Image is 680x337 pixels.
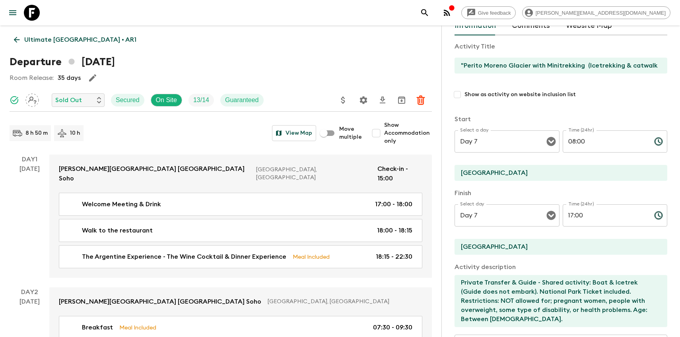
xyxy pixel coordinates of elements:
[460,201,484,207] label: Select day
[568,201,594,207] label: Time (24hr)
[566,16,612,35] button: Website Map
[563,204,648,227] input: hh:mm
[417,5,433,21] button: search adventures
[5,5,21,21] button: menu
[373,323,412,332] p: 07:30 - 09:30
[10,54,115,70] h1: Departure [DATE]
[49,287,432,316] a: [PERSON_NAME][GEOGRAPHIC_DATA] [GEOGRAPHIC_DATA] Soho[GEOGRAPHIC_DATA], [GEOGRAPHIC_DATA]
[82,226,153,235] p: Walk to the restaurant
[59,164,250,183] p: [PERSON_NAME][GEOGRAPHIC_DATA] [GEOGRAPHIC_DATA] Soho
[568,127,594,134] label: Time (24hr)
[225,95,259,105] p: Guaranteed
[461,6,516,19] a: Give feedback
[82,199,161,209] p: Welcome Meeting & Drink
[151,94,182,107] div: On Site
[455,188,667,198] p: Finish
[455,239,661,255] input: End Location (leave blank if same as Start)
[455,58,661,74] input: E.g Hozuagawa boat tour
[512,16,550,35] button: Comments
[58,73,81,83] p: 35 days
[25,129,48,137] p: 8 h 50 m
[188,94,214,107] div: Trip Fill
[460,127,488,134] label: Select a day
[272,125,316,141] button: View Map
[546,136,557,147] button: Open
[377,226,412,235] p: 18:00 - 18:15
[384,121,432,145] span: Show Accommodation only
[339,125,362,141] span: Move multiple
[455,165,661,181] input: Start Location
[10,73,54,83] p: Room Release:
[394,92,410,108] button: Archive (Completed, Cancelled or Unsynced Departures only)
[268,298,416,306] p: [GEOGRAPHIC_DATA], [GEOGRAPHIC_DATA]
[356,92,371,108] button: Settings
[474,10,515,16] span: Give feedback
[25,96,39,102] span: Assign pack leader
[455,114,667,124] p: Start
[455,42,667,51] p: Activity Title
[563,130,648,153] input: hh:mm
[464,91,576,99] span: Show as activity on website inclusion list
[116,95,140,105] p: Secured
[651,207,666,223] button: Choose time, selected time is 5:00 PM
[49,155,432,193] a: [PERSON_NAME][GEOGRAPHIC_DATA] [GEOGRAPHIC_DATA] Soho[GEOGRAPHIC_DATA], [GEOGRAPHIC_DATA]Check-in...
[376,252,412,261] p: 18:15 - 22:30
[455,262,667,272] p: Activity description
[59,193,422,216] a: Welcome Meeting & Drink17:00 - 18:00
[531,10,670,16] span: [PERSON_NAME][EMAIL_ADDRESS][DOMAIN_NAME]
[256,166,371,182] p: [GEOGRAPHIC_DATA], [GEOGRAPHIC_DATA]
[10,32,141,48] a: Ultimate [GEOGRAPHIC_DATA] • AR1
[455,16,496,35] button: Information
[156,95,177,105] p: On Site
[111,94,144,107] div: Secured
[59,297,261,306] p: [PERSON_NAME][GEOGRAPHIC_DATA] [GEOGRAPHIC_DATA] Soho
[413,92,429,108] button: Delete
[546,210,557,221] button: Open
[59,219,422,242] a: Walk to the restaurant18:00 - 18:15
[335,92,351,108] button: Update Price, Early Bird Discount and Costs
[455,275,661,327] textarea: Private Transfer & Guide - Shared activity: Boat & Icetrek (Guide does not embark). National Park...
[375,92,391,108] button: Download CSV
[24,35,136,45] p: Ultimate [GEOGRAPHIC_DATA] • AR1
[193,95,209,105] p: 13 / 14
[651,134,666,149] button: Choose time, selected time is 8:00 AM
[522,6,670,19] div: [PERSON_NAME][EMAIL_ADDRESS][DOMAIN_NAME]
[375,199,412,209] p: 17:00 - 18:00
[19,164,40,278] div: [DATE]
[82,323,113,332] p: Breakfast
[293,252,330,261] p: Meal Included
[10,287,49,297] p: Day 2
[10,95,19,105] svg: Synced Successfully
[119,323,156,332] p: Meal Included
[82,252,286,261] p: The Argentine Experience - The Wine Cocktail & Dinner Experience
[55,95,82,105] p: Sold Out
[59,245,422,268] a: The Argentine Experience - The Wine Cocktail & Dinner ExperienceMeal Included18:15 - 22:30
[10,155,49,164] p: Day 1
[377,164,422,183] p: Check-in - 15:00
[70,129,80,137] p: 10 h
